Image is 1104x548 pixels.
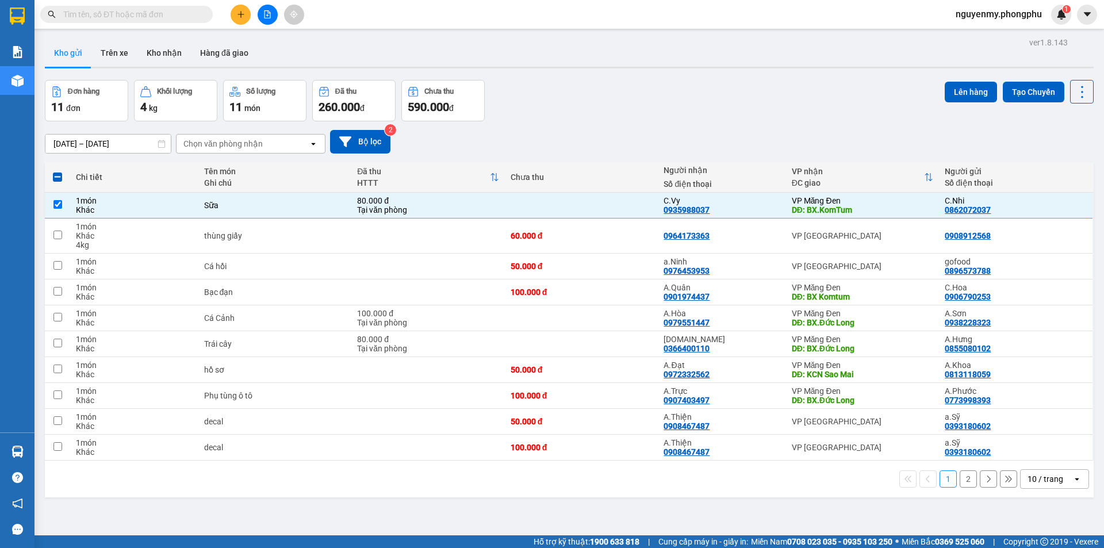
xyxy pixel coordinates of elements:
div: 1 món [76,283,192,292]
div: A.Quân [664,283,780,292]
button: caret-down [1077,5,1097,25]
button: Đơn hàng11đơn [45,80,128,121]
span: Cung cấp máy in - giấy in: [658,535,748,548]
span: 11 [229,100,242,114]
div: VP Măng Đen [792,196,934,205]
button: Chưa thu590.000đ [401,80,485,121]
div: 0908912568 [945,231,991,240]
div: DĐ: BX.Đức Long [792,396,934,405]
span: question-circle [12,472,23,483]
div: 100.000 đ [511,288,653,297]
div: a.Ninh [664,257,780,266]
div: gofood [945,257,1087,266]
div: 0908467487 [664,421,710,431]
span: 4 [140,100,147,114]
div: VP Măng Đen [792,309,934,318]
div: DĐ: BX.Đức Long [792,318,934,327]
div: Chi tiết [76,173,192,182]
div: Trái cây [204,339,346,348]
div: A.Hưng [945,335,1087,344]
div: 1 món [76,222,192,231]
div: 1 món [76,196,192,205]
div: A.Thiện [664,438,780,447]
div: 100.000 đ [511,443,653,452]
span: Miền Bắc [902,535,984,548]
div: A.Phước [945,386,1087,396]
div: Cá Cảnh [204,313,346,323]
div: 1 món [76,309,192,318]
div: Khác [76,292,192,301]
div: 0908467487 [664,447,710,457]
div: Đã thu [357,167,490,176]
div: Đơn hàng [68,87,99,95]
div: A.Trực [664,386,780,396]
div: Khác [76,447,192,457]
span: copyright [1040,538,1048,546]
span: aim [290,10,298,18]
div: Phụ tùng ô tô [204,391,346,400]
div: DĐ: BX.KomTum [792,205,934,214]
div: 0896573788 [945,266,991,275]
button: file-add [258,5,278,25]
div: Khối lượng [157,87,192,95]
div: VP [GEOGRAPHIC_DATA] [792,417,934,426]
span: | [648,535,650,548]
input: Select a date range. [45,135,171,153]
span: ⚪️ [895,539,899,544]
div: Tên món [204,167,346,176]
div: Số điện thoại [945,178,1087,187]
div: a.Sỹ [945,438,1087,447]
div: 1 món [76,386,192,396]
button: 2 [960,470,977,488]
div: 1 món [76,361,192,370]
div: 50.000 đ [511,262,653,271]
div: A.Hòa [664,309,780,318]
div: 80.000 đ [357,335,499,344]
div: hồ sơ [204,365,346,374]
button: Bộ lọc [330,130,390,154]
div: 0862072037 [945,205,991,214]
div: DĐ: KCN Sao Mai [792,370,934,379]
div: Khác [76,318,192,327]
span: caret-down [1082,9,1092,20]
div: 80.000 đ [357,196,499,205]
div: Khác [76,344,192,353]
div: 0393180602 [945,421,991,431]
div: Bạc đạn [204,288,346,297]
div: Khác [76,266,192,275]
button: Kho gửi [45,39,91,67]
div: A.Sơn [945,309,1087,318]
div: Khác [76,231,192,240]
div: 0773998393 [945,396,991,405]
div: Ghi chú [204,178,346,187]
div: DĐ: BX Komtum [792,292,934,301]
button: Lên hàng [945,82,997,102]
div: VP [GEOGRAPHIC_DATA] [792,443,934,452]
div: 0972332562 [664,370,710,379]
div: HTTT [357,178,490,187]
span: 11 [51,100,64,114]
button: Khối lượng4kg [134,80,217,121]
svg: open [1072,474,1082,484]
div: Tại văn phòng [357,205,499,214]
span: message [12,524,23,535]
div: VP nhận [792,167,925,176]
button: plus [231,5,251,25]
div: 50.000 đ [511,365,653,374]
div: ĐC giao [792,178,925,187]
div: Tại văn phòng [357,318,499,327]
div: 0813118059 [945,370,991,379]
strong: 0708 023 035 - 0935 103 250 [787,537,892,546]
div: 0906790253 [945,292,991,301]
div: C.Vy [664,196,780,205]
div: Người nhận [664,166,780,175]
div: Khác [76,396,192,405]
div: Sữa [204,201,346,210]
div: Người gửi [945,167,1087,176]
span: 1 [1064,5,1068,13]
span: 590.000 [408,100,449,114]
div: 1 món [76,335,192,344]
div: 0979551447 [664,318,710,327]
button: Hàng đã giao [191,39,258,67]
img: solution-icon [11,46,24,58]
